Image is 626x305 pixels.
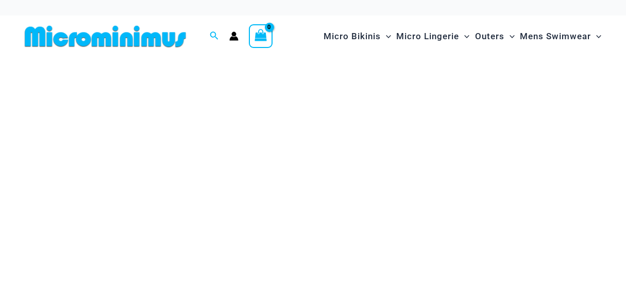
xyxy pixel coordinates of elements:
[520,23,591,50] span: Mens Swimwear
[319,19,605,54] nav: Site Navigation
[249,24,273,48] a: View Shopping Cart, empty
[229,31,239,41] a: Account icon link
[381,23,391,50] span: Menu Toggle
[472,21,517,52] a: OutersMenu ToggleMenu Toggle
[517,21,604,52] a: Mens SwimwearMenu ToggleMenu Toggle
[591,23,601,50] span: Menu Toggle
[396,23,459,50] span: Micro Lingerie
[21,25,190,48] img: MM SHOP LOGO FLAT
[504,23,515,50] span: Menu Toggle
[475,23,504,50] span: Outers
[394,21,472,52] a: Micro LingerieMenu ToggleMenu Toggle
[210,30,219,43] a: Search icon link
[321,21,394,52] a: Micro BikinisMenu ToggleMenu Toggle
[459,23,469,50] span: Menu Toggle
[324,23,381,50] span: Micro Bikinis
